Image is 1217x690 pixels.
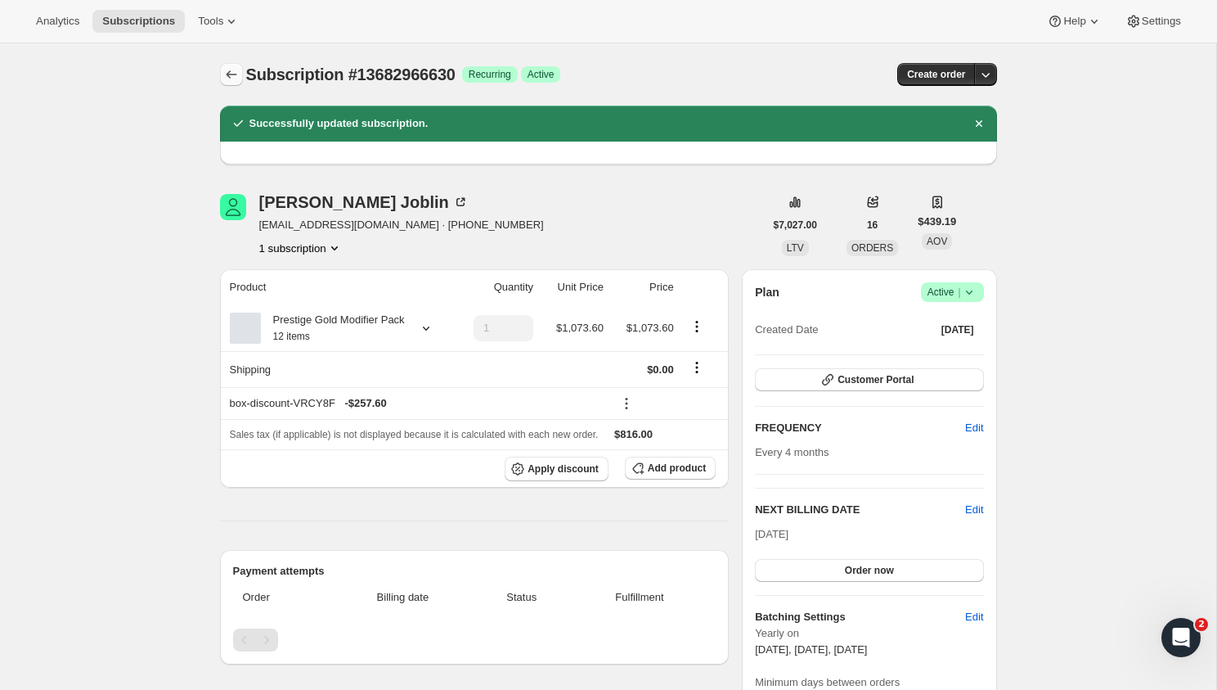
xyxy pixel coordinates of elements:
span: Subscription #13682966630 [246,65,456,83]
button: Product actions [259,240,343,256]
h2: Payment attempts [233,563,716,580]
span: Fulfillment [573,589,706,606]
button: Subscriptions [92,10,185,33]
span: [DATE], [DATE], [DATE] [755,643,867,656]
span: Active [927,284,977,300]
span: Create order [907,68,965,81]
button: Tools [188,10,249,33]
span: Apply discount [528,462,599,476]
small: 12 items [273,331,310,342]
button: [DATE] [932,318,984,341]
h2: Plan [755,284,779,300]
h2: NEXT BILLING DATE [755,502,965,518]
span: 2 [1195,618,1208,631]
span: Customer Portal [838,373,914,386]
span: Billing date [335,589,470,606]
h6: Batching Settings [755,609,965,625]
span: Subscriptions [102,15,175,28]
span: [DATE] [941,323,974,336]
span: Created Date [755,322,818,338]
span: Lesley Joblin [220,194,246,220]
button: Product actions [684,318,710,336]
button: Shipping actions [684,359,710,377]
th: Price [608,269,679,305]
button: Add product [625,457,716,480]
span: $7,027.00 [774,219,817,232]
span: [DATE] [755,528,788,540]
span: Tools [198,15,223,28]
span: Active [528,68,555,81]
h2: Successfully updated subscription. [249,115,429,132]
span: Status [480,589,564,606]
th: Unit Price [538,269,608,305]
button: Create order [897,63,975,86]
button: Analytics [26,10,89,33]
span: $1,073.60 [556,322,604,334]
th: Quantity [453,269,538,305]
span: Add product [648,462,706,475]
span: Yearly on [755,625,983,642]
span: $0.00 [647,363,674,376]
span: Order now [845,564,894,577]
span: - $257.60 [344,395,386,412]
span: Every 4 months [755,446,829,458]
button: Order now [755,559,983,582]
button: Edit [965,502,983,518]
span: | [958,286,960,299]
button: Help [1037,10,1111,33]
th: Product [220,269,453,305]
span: AOV [927,236,947,247]
th: Shipping [220,351,453,387]
span: $816.00 [614,428,653,440]
button: Dismiss notification [968,112,990,135]
span: Help [1063,15,1085,28]
button: $7,027.00 [764,214,827,237]
div: [PERSON_NAME] Joblin [259,194,469,210]
button: Edit [955,415,993,441]
button: Apply discount [505,457,608,481]
iframe: Intercom live chat [1161,618,1201,657]
span: Settings [1142,15,1181,28]
span: $1,073.60 [626,322,674,334]
span: Sales tax (if applicable) is not displayed because it is calculated with each new order. [230,429,599,440]
nav: Pagination [233,629,716,652]
div: box-discount-VRCY8F [230,395,604,412]
button: 16 [857,214,887,237]
span: 16 [867,219,878,232]
button: Subscriptions [220,63,243,86]
span: [EMAIL_ADDRESS][DOMAIN_NAME] · [PHONE_NUMBER] [259,217,544,233]
span: Edit [965,609,983,625]
button: Settings [1116,10,1191,33]
span: ORDERS [851,242,893,254]
span: Edit [965,420,983,436]
span: $439.19 [918,214,956,230]
button: Customer Portal [755,368,983,391]
button: Edit [955,604,993,630]
span: Recurring [469,68,511,81]
span: LTV [787,242,804,254]
th: Order [233,580,331,616]
div: Prestige Gold Modifier Pack [261,312,405,345]
span: Analytics [36,15,79,28]
h2: FREQUENCY [755,420,965,436]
